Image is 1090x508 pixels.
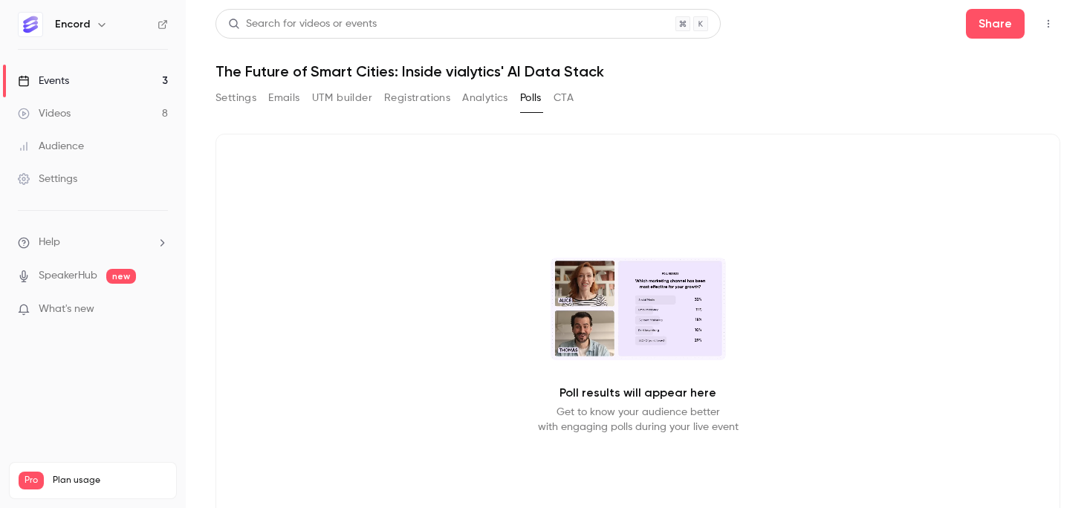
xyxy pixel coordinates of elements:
[538,405,739,434] p: Get to know your audience better with engaging polls during your live event
[19,472,44,489] span: Pro
[554,86,574,110] button: CTA
[312,86,372,110] button: UTM builder
[106,269,136,284] span: new
[462,86,508,110] button: Analytics
[18,172,77,186] div: Settings
[268,86,299,110] button: Emails
[39,302,94,317] span: What's new
[559,384,716,402] p: Poll results will appear here
[18,139,84,154] div: Audience
[39,268,97,284] a: SpeakerHub
[150,303,168,316] iframe: Noticeable Trigger
[19,13,42,36] img: Encord
[18,74,69,88] div: Events
[55,17,90,32] h6: Encord
[520,86,542,110] button: Polls
[384,86,450,110] button: Registrations
[228,16,377,32] div: Search for videos or events
[18,235,168,250] li: help-dropdown-opener
[215,62,1060,80] h1: The Future of Smart Cities: Inside vialytics' AI Data Stack
[966,9,1025,39] button: Share
[18,106,71,121] div: Videos
[215,86,256,110] button: Settings
[39,235,60,250] span: Help
[53,475,167,486] span: Plan usage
